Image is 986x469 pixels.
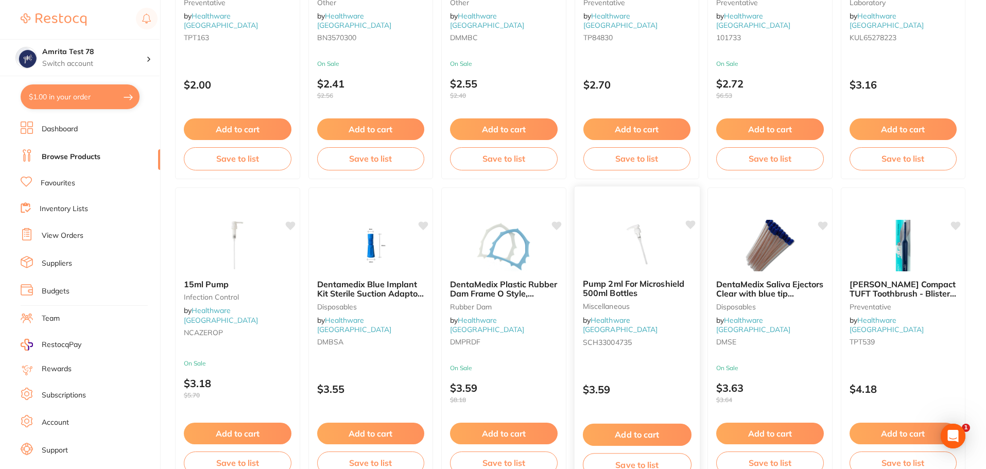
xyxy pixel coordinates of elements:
[450,147,558,170] button: Save to list
[716,78,824,99] p: $2.72
[317,316,391,334] a: Healthware [GEOGRAPHIC_DATA]
[21,84,140,109] button: $1.00 in your order
[184,360,291,367] small: On Sale
[583,11,658,30] span: by
[470,220,537,271] img: DentaMedix Plastic Rubber Dam Frame O Style, Autoclavable
[184,293,291,301] small: Infection Control
[21,339,33,351] img: RestocqPay
[716,364,824,372] small: On Sale
[850,279,956,308] span: [PERSON_NAME] Compact TUFT Toothbrush - Blister Pack
[337,220,404,271] img: Dentamedix Blue Implant Kit Sterile Suction Adaptor 1/Pk
[962,424,970,432] span: 1
[42,390,86,401] a: Subscriptions
[16,47,37,68] img: Amrita Test 78
[184,11,258,30] a: Healthware [GEOGRAPHIC_DATA]
[450,316,524,334] a: Healthware [GEOGRAPHIC_DATA]
[184,11,258,30] span: by
[582,279,684,299] span: Pump 2ml For Microshield 500ml Bottles
[450,118,558,140] button: Add to cart
[450,33,478,42] span: DMMBC
[317,279,424,308] span: Dentamedix Blue Implant Kit Sterile Suction Adaptor 1/Pk
[583,11,658,30] a: Healthware [GEOGRAPHIC_DATA]
[21,8,87,31] a: Restocq Logo
[850,303,957,311] small: Preventative
[716,337,736,346] span: DMSE
[184,392,291,399] span: $5.70
[41,178,75,188] a: Favourites
[42,364,72,374] a: Rewards
[184,377,291,399] p: $3.18
[317,92,425,99] span: $2.56
[450,364,558,372] small: On Sale
[850,423,957,444] button: Add to cart
[184,79,291,91] p: $2.00
[184,306,258,324] a: Healthware [GEOGRAPHIC_DATA]
[450,382,558,404] p: $3.59
[582,384,691,395] p: $3.59
[42,47,146,57] h4: Amrita Test 78
[42,314,60,324] a: Team
[850,337,875,346] span: TPT539
[583,33,613,42] span: TP84830
[317,383,425,395] p: $3.55
[450,280,558,299] b: DentaMedix Plastic Rubber Dam Frame O Style, Autoclavable
[184,118,291,140] button: Add to cart
[850,118,957,140] button: Add to cart
[941,424,965,448] div: Open Intercom Messenger
[716,316,790,334] span: by
[450,92,558,99] span: $2.40
[184,33,209,42] span: TPT163
[317,60,425,67] small: On Sale
[450,11,524,30] span: by
[582,315,657,334] span: by
[42,59,146,69] p: Switch account
[450,337,480,346] span: DMPRDF
[870,220,937,271] img: TePe Compact TUFT Toothbrush - Blister Pack
[184,423,291,444] button: Add to cart
[450,303,558,311] small: Rubber Dam
[450,279,557,308] span: DentaMedix Plastic Rubber Dam Frame O Style, Autoclavable
[716,279,823,308] span: DentaMedix Saliva Ejectors Clear with blue tip 100/Bag
[450,60,558,67] small: On Sale
[42,231,83,241] a: View Orders
[42,258,72,269] a: Suppliers
[582,337,631,346] span: SCH33004735
[42,152,100,162] a: Browse Products
[850,280,957,299] b: TePe Compact TUFT Toothbrush - Blister Pack
[582,279,691,298] b: Pump 2ml For Microshield 500ml Bottles
[317,316,391,334] span: by
[716,60,824,67] small: On Sale
[716,33,741,42] span: 101733
[317,337,343,346] span: DMBSA
[850,383,957,395] p: $4.18
[850,11,924,30] a: Healthware [GEOGRAPHIC_DATA]
[450,316,524,334] span: by
[317,423,425,444] button: Add to cart
[42,286,70,297] a: Budgets
[317,11,391,30] a: Healthware [GEOGRAPHIC_DATA]
[716,382,824,404] p: $3.63
[850,33,896,42] span: KUL65278223
[42,445,68,456] a: Support
[850,79,957,91] p: $3.16
[450,11,524,30] a: Healthware [GEOGRAPHIC_DATA]
[317,11,391,30] span: by
[582,302,691,310] small: Miscellaneous
[21,13,87,26] img: Restocq Logo
[184,279,229,289] span: 15ml Pump
[603,219,670,271] img: Pump 2ml For Microshield 500ml Bottles
[716,118,824,140] button: Add to cart
[716,147,824,170] button: Save to list
[716,396,824,404] span: $3.64
[450,78,558,99] p: $2.55
[317,280,425,299] b: Dentamedix Blue Implant Kit Sterile Suction Adaptor 1/Pk
[850,147,957,170] button: Save to list
[21,339,81,351] a: RestocqPay
[317,78,425,99] p: $2.41
[716,11,790,30] a: Healthware [GEOGRAPHIC_DATA]
[450,423,558,444] button: Add to cart
[716,92,824,99] span: $6.53
[716,11,790,30] span: by
[583,147,691,170] button: Save to list
[317,147,425,170] button: Save to list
